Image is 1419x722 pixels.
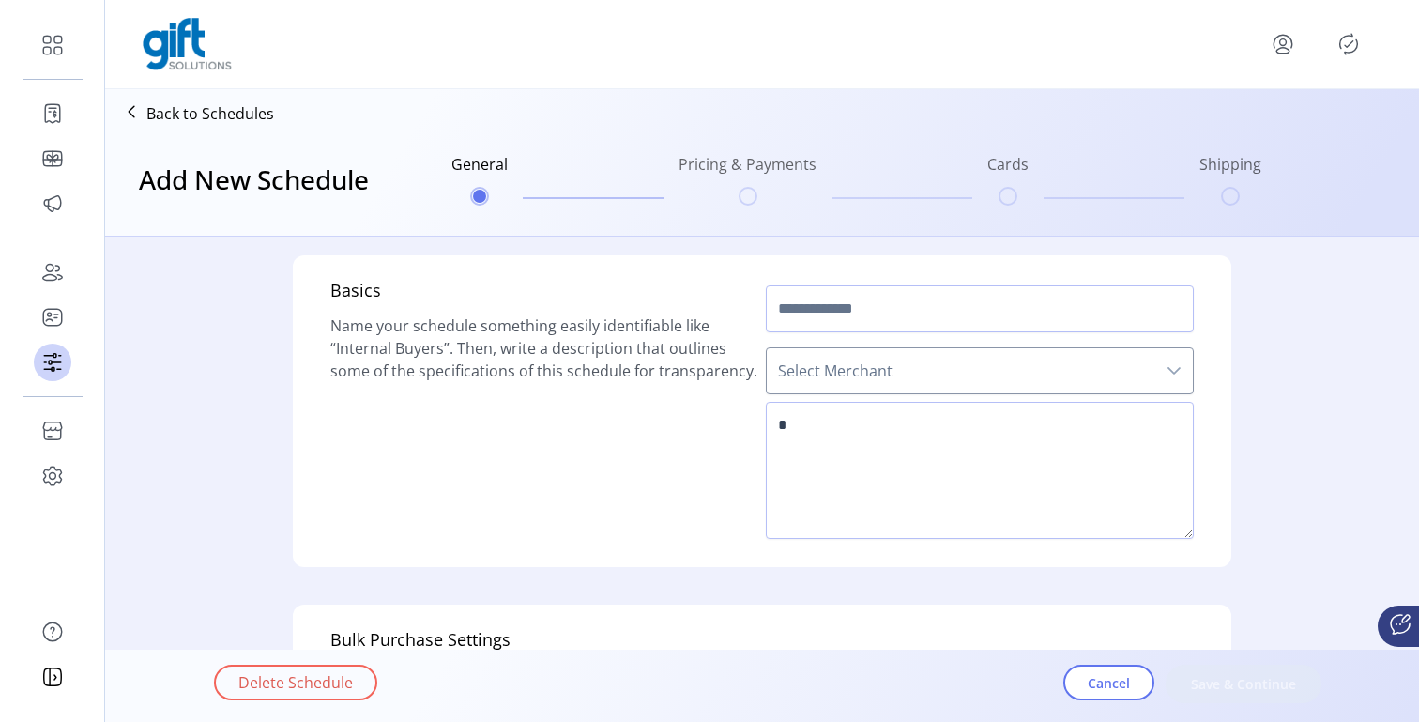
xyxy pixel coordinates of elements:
span: Name your schedule something easily identifiable like “Internal Buyers”. Then, write a descriptio... [330,315,757,381]
h5: Basics [330,278,758,315]
p: Back to Schedules [146,102,274,125]
h3: Add New Schedule [139,160,369,199]
h6: General [451,153,508,187]
div: dropdown trigger [1155,348,1193,393]
button: Delete Schedule [214,665,377,700]
button: Publisher Panel [1334,29,1364,59]
h5: Bulk Purchase Settings [330,627,511,664]
span: Delete Schedule [238,671,353,694]
button: Cancel [1063,665,1154,700]
span: Select Merchant [767,348,1155,393]
span: Cancel [1088,673,1130,693]
img: logo [143,18,232,70]
button: menu [1268,29,1298,59]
